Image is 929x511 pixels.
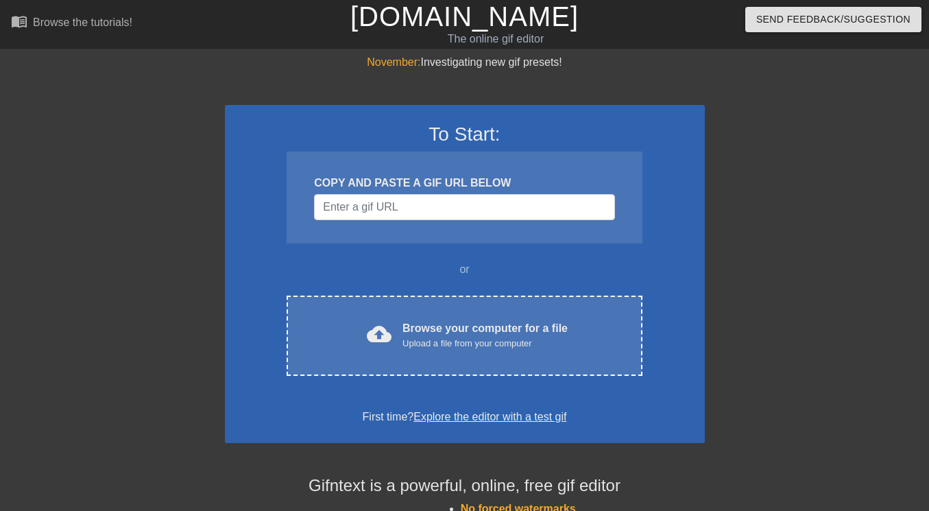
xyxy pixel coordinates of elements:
[314,194,614,220] input: Username
[745,7,921,32] button: Send Feedback/Suggestion
[402,320,568,350] div: Browse your computer for a file
[413,411,566,423] a: Explore the editor with a test gif
[314,175,614,191] div: COPY AND PASTE A GIF URL BELOW
[367,56,420,68] span: November:
[317,31,675,47] div: The online gif editor
[33,16,132,28] div: Browse the tutorials!
[367,322,391,346] span: cloud_upload
[11,13,27,29] span: menu_book
[11,13,132,34] a: Browse the tutorials!
[350,1,579,32] a: [DOMAIN_NAME]
[261,261,669,278] div: or
[243,409,687,425] div: First time?
[243,123,687,146] h3: To Start:
[402,337,568,350] div: Upload a file from your computer
[756,11,910,28] span: Send Feedback/Suggestion
[225,54,705,71] div: Investigating new gif presets!
[225,476,705,496] h4: Gifntext is a powerful, online, free gif editor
